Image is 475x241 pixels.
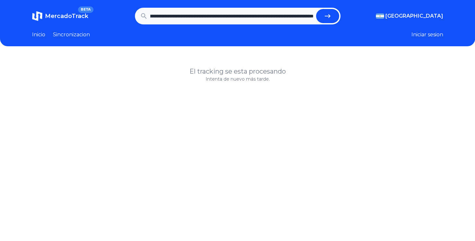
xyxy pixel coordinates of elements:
[32,11,88,21] a: MercadoTrackBETA
[376,12,443,20] button: [GEOGRAPHIC_DATA]
[32,67,443,76] h1: El tracking se esta procesando
[32,76,443,82] p: Intenta de nuevo más tarde.
[385,12,443,20] span: [GEOGRAPHIC_DATA]
[78,6,93,13] span: BETA
[53,31,90,39] a: Sincronizacion
[411,31,443,39] button: Iniciar sesion
[45,13,88,20] span: MercadoTrack
[376,13,384,19] img: Argentina
[32,31,45,39] a: Inicio
[32,11,42,21] img: MercadoTrack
